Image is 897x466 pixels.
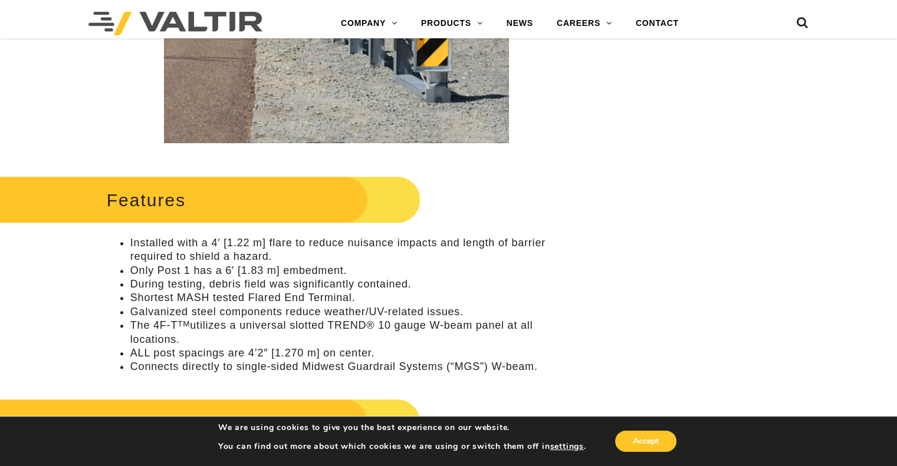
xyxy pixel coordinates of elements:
button: settings [550,441,583,452]
li: Only Post 1 has a 6′ [1.83 m] embedment. [130,264,566,277]
sup: TM [178,319,190,328]
p: You can find out more about which cookies we are using or switch them off in . [218,441,586,452]
button: Accept [615,431,676,452]
a: COMPANY [329,12,409,35]
a: NEWS [495,12,545,35]
li: During testing, debris field was significantly contained. [130,277,566,291]
li: ALL post spacings are 4’2″ [1.270 m] on center. [130,346,566,360]
li: Galvanized steel components reduce weather/UV-related issues. [130,305,566,319]
a: CAREERS [545,12,624,35]
li: Connects directly to single-sided Midwest Guardrail Systems (“MGS”) W-beam. [130,360,566,374]
img: Valtir [88,12,262,35]
li: Installed with a 4′ [1.22 m] flare to reduce nuisance impacts and length of barrier required to s... [130,236,566,264]
li: Shortest MASH tested Flared End Terminal. [130,291,566,305]
a: PRODUCTS [409,12,495,35]
li: The 4F-T utilizes a universal slotted TREND® 10 gauge W-beam panel at all locations. [130,319,566,346]
p: We are using cookies to give you the best experience on our website. [218,422,586,433]
a: CONTACT [624,12,691,35]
